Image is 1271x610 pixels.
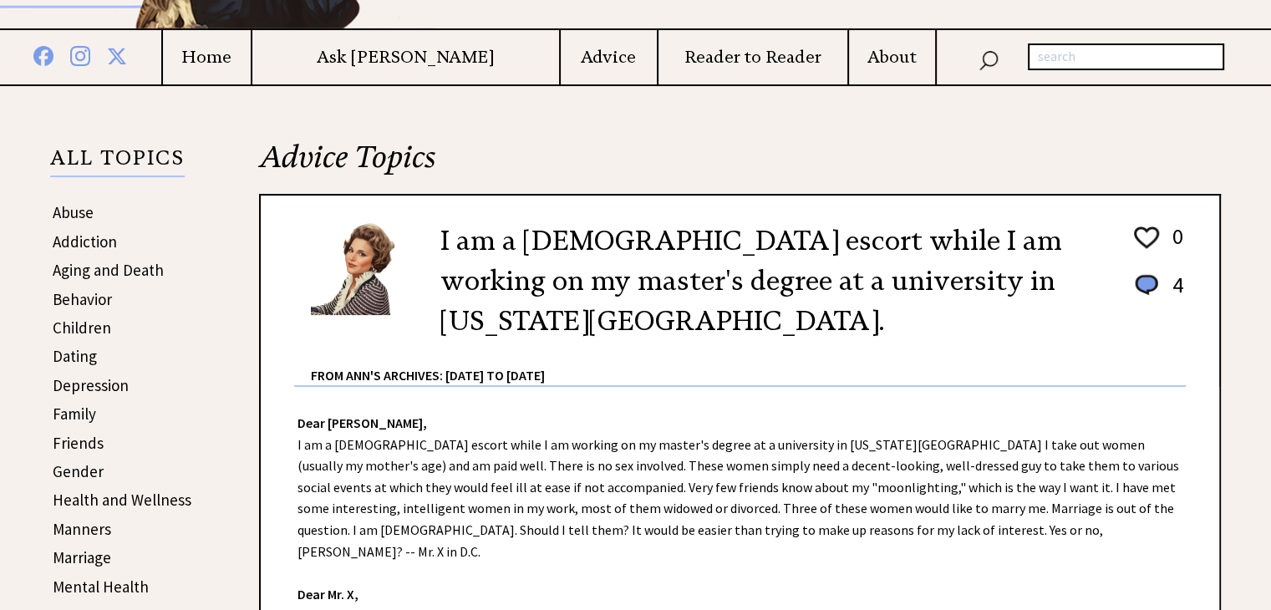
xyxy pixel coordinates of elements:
[50,149,185,177] p: ALL TOPICS
[849,47,935,68] a: About
[53,490,191,510] a: Health and Wellness
[311,221,415,315] img: Ann6%20v2%20small.png
[53,289,112,309] a: Behavior
[53,547,111,567] a: Marriage
[53,577,149,597] a: Mental Health
[658,47,847,68] a: Reader to Reader
[53,202,94,222] a: Abuse
[53,404,96,424] a: Family
[53,375,129,395] a: Depression
[1028,43,1224,70] input: search
[33,43,53,66] img: facebook%20blue.png
[53,318,111,338] a: Children
[979,47,999,71] img: search_nav.png
[107,43,127,66] img: x%20blue.png
[53,346,97,366] a: Dating
[70,43,90,66] img: instagram%20blue.png
[297,414,427,431] strong: Dear [PERSON_NAME],
[163,47,251,68] a: Home
[252,47,559,68] a: Ask [PERSON_NAME]
[53,260,164,280] a: Aging and Death
[311,341,1186,385] div: From Ann's Archives: [DATE] to [DATE]
[53,433,104,453] a: Friends
[53,461,104,481] a: Gender
[1164,222,1184,269] td: 0
[561,47,657,68] a: Advice
[53,231,117,252] a: Addiction
[1164,271,1184,315] td: 4
[440,221,1106,341] h2: I am a [DEMOGRAPHIC_DATA] escort while I am working on my master's degree at a university in [US_...
[1131,223,1162,252] img: heart_outline%201.png
[1131,272,1162,298] img: message_round%201.png
[259,137,1221,194] h2: Advice Topics
[297,586,358,602] strong: Dear Mr. X,
[53,519,111,539] a: Manners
